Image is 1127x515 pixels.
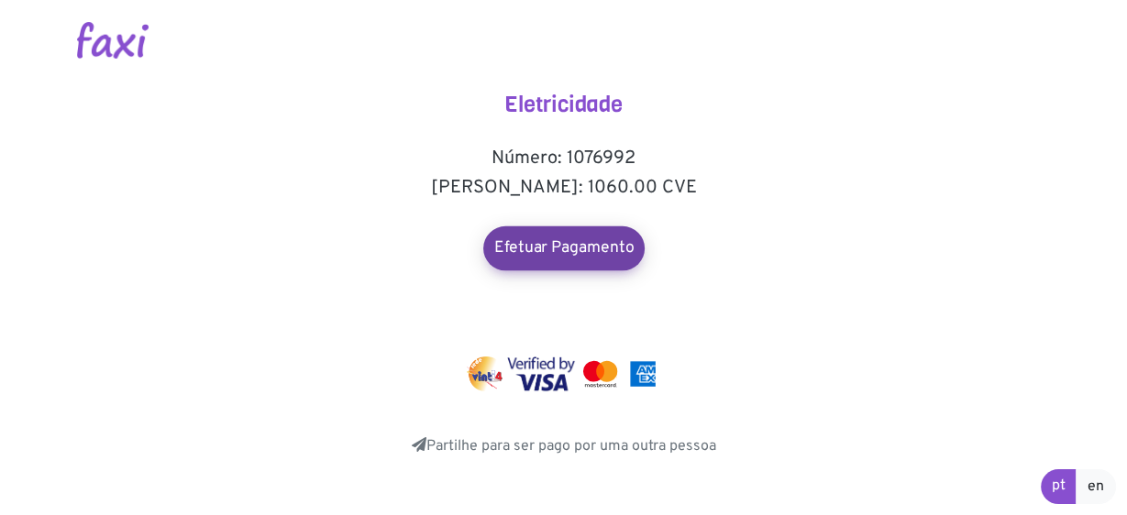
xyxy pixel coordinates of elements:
[1076,469,1116,504] a: en
[381,148,747,170] h5: Número: 1076992
[579,356,621,391] img: mastercard
[381,92,747,118] h4: Eletricidade
[1041,469,1077,504] a: pt
[467,356,503,391] img: vinti4
[625,356,660,391] img: mastercard
[381,177,747,199] h5: [PERSON_NAME]: 1060.00 CVE
[483,226,645,270] a: Efetuar Pagamento
[412,437,716,455] a: Partilhe para ser pago por uma outra pessoa
[507,356,576,391] img: visa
